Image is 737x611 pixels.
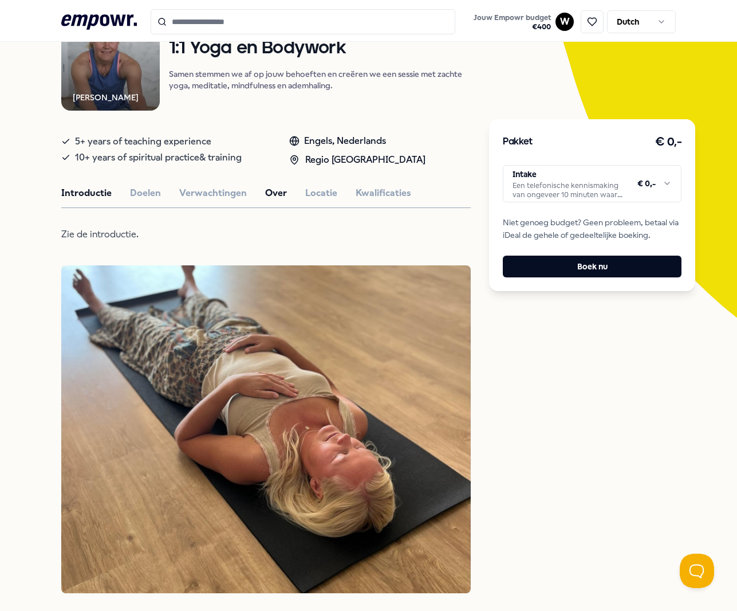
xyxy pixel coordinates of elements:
[179,186,247,201] button: Verwachtingen
[61,186,112,201] button: Introductie
[503,256,681,277] button: Boek nu
[265,186,287,201] button: Over
[61,13,159,111] img: Product Image
[289,152,425,167] div: Regio [GEOGRAPHIC_DATA]
[305,186,337,201] button: Locatie
[169,68,471,91] p: Samen stemmen we af op jouw behoeften en creëren we een sessie met zachte yoga, meditatie, mindfu...
[289,134,425,148] div: Engels, Nederlands
[356,186,411,201] button: Kwalificaties
[655,133,682,151] h3: € 0,-
[169,38,471,58] h1: 1:1 Yoga en Bodywork
[503,216,681,242] span: Niet genoeg budget? Geen probleem, betaal via iDeal de gehele of gedeeltelijke boeking.
[151,9,455,34] input: Search for products, categories or subcategories
[555,13,574,31] button: W
[471,11,553,34] button: Jouw Empowr budget€400
[75,150,242,166] span: 10+ years of spiritual practice& training
[503,135,533,150] h3: Pakket
[474,13,551,22] span: Jouw Empowr budget
[469,10,555,34] a: Jouw Empowr budget€400
[61,226,433,242] p: Zie de introductie.
[75,134,211,150] span: 5+ years of teaching experience
[61,265,471,593] img: Product Image
[73,91,139,104] div: [PERSON_NAME]
[130,186,161,201] button: Doelen
[680,554,714,588] iframe: Help Scout Beacon - Open
[474,22,551,32] span: € 400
